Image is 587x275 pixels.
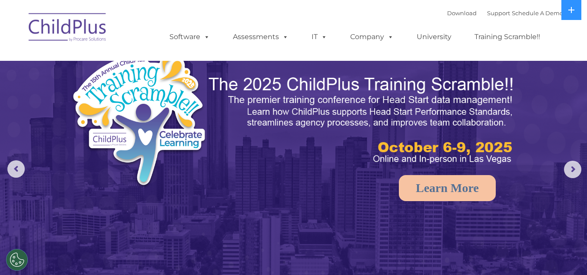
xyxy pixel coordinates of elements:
iframe: Chat Widget [544,233,587,275]
a: Training Scramble!! [466,28,549,46]
a: Company [342,28,402,46]
a: Support [487,10,510,17]
span: Last name [121,57,147,64]
a: Learn More [399,175,496,201]
font: | [447,10,563,17]
a: IT [303,28,336,46]
a: University [408,28,460,46]
span: Phone number [121,93,158,99]
img: ChildPlus by Procare Solutions [24,7,111,50]
a: Assessments [224,28,297,46]
a: Download [447,10,477,17]
button: Cookies Settings [6,249,28,271]
a: Schedule A Demo [512,10,563,17]
a: Software [161,28,219,46]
